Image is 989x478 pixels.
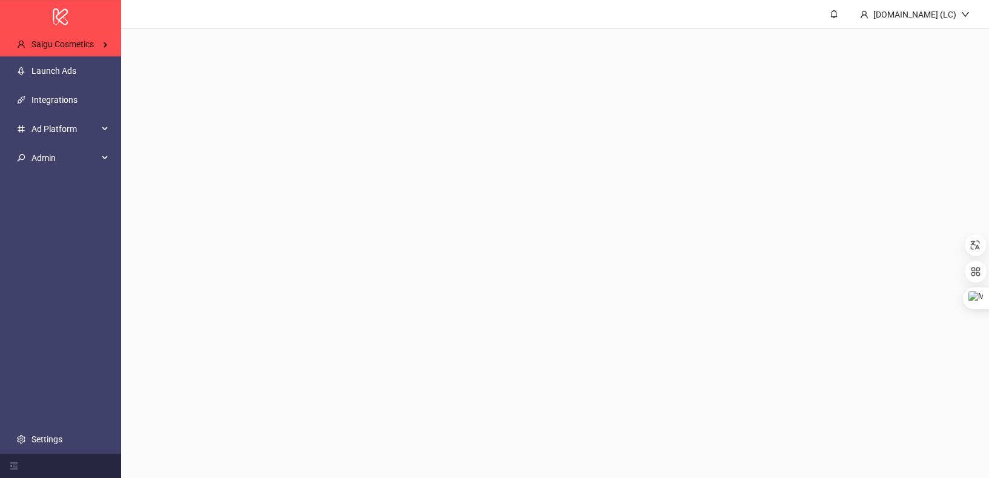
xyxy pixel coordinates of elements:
span: user [860,10,868,19]
span: Saigu Cosmetics [31,39,94,49]
a: Launch Ads [31,66,76,76]
span: menu-fold [10,462,18,470]
div: [DOMAIN_NAME] (LC) [868,8,961,21]
span: bell [830,10,838,18]
span: user [17,40,25,48]
a: Settings [31,434,62,444]
span: Ad Platform [31,117,98,141]
span: number [17,125,25,133]
span: key [17,154,25,162]
span: Admin [31,146,98,170]
a: Integrations [31,95,78,105]
span: down [961,10,970,19]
